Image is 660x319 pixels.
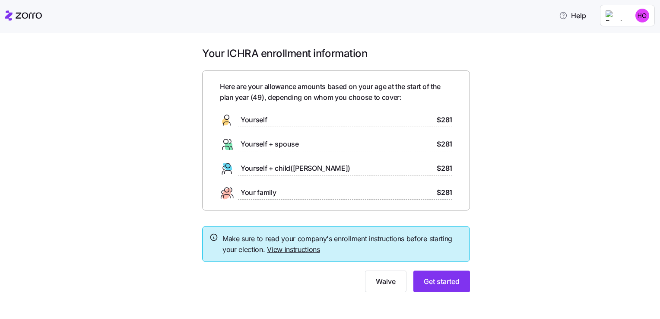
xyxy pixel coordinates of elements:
span: Get started [424,276,460,287]
button: Get started [413,271,470,292]
span: Here are your allowance amounts based on your age at the start of the plan year ( 49 ), depending... [220,81,452,103]
button: Waive [365,271,406,292]
span: $281 [437,163,452,174]
button: Help [552,7,593,24]
span: $281 [437,187,452,198]
span: Make sure to read your company's enrollment instructions before starting your election. [222,233,463,255]
img: 09eefcc634f32244ef9d4ebb0a10d725 [635,9,649,22]
span: Waive [376,276,396,287]
img: Employer logo [606,10,623,21]
a: View instructions [267,245,320,254]
span: Help [559,10,586,21]
span: Your family [241,187,276,198]
span: Yourself + spouse [241,139,299,150]
span: $281 [437,139,452,150]
span: $281 [437,115,452,125]
span: Yourself [241,115,267,125]
span: Yourself + child([PERSON_NAME]) [241,163,350,174]
h1: Your ICHRA enrollment information [202,47,470,60]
